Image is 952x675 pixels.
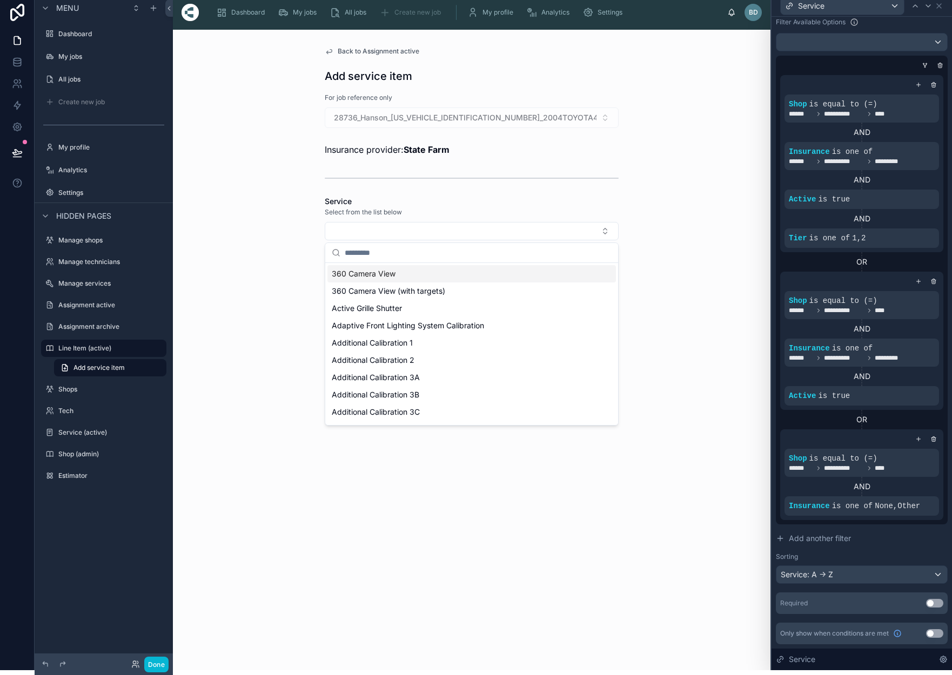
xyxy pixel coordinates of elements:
a: Dashboard [213,3,272,22]
span: is true [818,195,850,204]
div: Required [780,599,808,607]
label: Dashboard [58,30,164,38]
a: Analytics [523,3,577,22]
span: Insurance [789,344,830,353]
span: Adaptive Front Lighting System Calibration [332,320,484,331]
span: Insurance [789,147,830,156]
div: Suggestions [325,263,618,425]
span: Analytics [541,8,569,17]
a: Line Item (active) [41,340,166,357]
span: Active Grille Shutter [332,303,402,314]
label: Line Item (active) [58,344,160,353]
span: is equal to (=) [809,296,877,305]
a: Shops [41,381,166,398]
a: Tech [41,402,166,420]
span: My jobs [293,8,317,17]
label: All jobs [58,75,164,84]
span: Additional Calibration 3C [332,407,420,417]
a: Add service item [54,359,166,376]
a: Back to Assignment active [325,47,419,56]
button: Select Button [325,222,619,240]
span: Additional Calibration 3A [332,372,420,383]
span: Additional Calibration 2 [332,355,414,366]
span: Insurance provider: [325,144,450,155]
a: Settings [579,3,630,22]
span: 360 Camera View [332,268,395,279]
div: AND [785,323,939,334]
span: Dashboard [231,8,265,17]
a: Assignment archive [41,318,166,335]
span: Shop [789,100,807,109]
span: is one of [832,502,873,510]
span: Add another filter [789,533,851,544]
label: Estimator [58,471,164,480]
span: Tier [789,234,807,242]
a: Assignment active [41,296,166,314]
a: Create new job [41,93,166,111]
span: is equal to (=) [809,454,877,463]
label: Sorting [776,552,798,561]
span: , [893,502,897,510]
span: 1 2 [852,234,866,242]
a: My jobs [274,3,324,22]
label: My profile [58,143,164,152]
label: Settings [58,188,164,197]
a: Manage services [41,275,166,292]
span: , [857,234,861,242]
span: Hidden pages [56,211,111,221]
span: None Other [875,502,920,510]
h1: Add service item [325,69,412,84]
label: Manage shops [58,236,164,245]
span: Add service item [73,363,125,372]
div: Service: A -> Z [776,566,947,583]
span: Back to Assignment active [338,47,419,56]
span: Blind Spot Module Alignment [332,424,434,435]
span: Active [789,195,816,204]
span: For job reference only [325,93,392,102]
span: My profile [482,8,513,17]
span: is one of [809,234,850,242]
div: OR [780,256,943,267]
div: AND [785,127,939,138]
span: Settings [598,8,622,17]
span: is true [818,391,850,400]
span: Additional Calibration 1 [332,337,413,348]
span: Service [325,197,352,206]
span: Shop [789,296,807,305]
a: Manage technicians [41,253,166,271]
span: BD [749,8,758,17]
span: Only show when conditions are met [780,629,889,638]
a: All jobs [41,71,166,88]
span: is equal to (=) [809,100,877,109]
button: Done [144,657,169,672]
span: Shop [789,454,807,463]
a: Dashboard [41,25,166,43]
span: Service [789,654,815,665]
div: AND [785,481,939,492]
label: Create new job [58,98,164,106]
label: Shop (admin) [58,450,164,458]
button: Service: A -> Z [776,565,948,584]
label: Assignment archive [58,322,164,331]
a: My profile [41,139,166,156]
div: OR [780,414,943,425]
label: My jobs [58,52,164,61]
div: AND [785,213,939,224]
span: All jobs [345,8,366,17]
label: Tech [58,407,164,415]
button: Add another filter [776,529,948,548]
img: App logo [182,4,199,21]
a: Service (active) [41,424,166,441]
a: Estimator [41,467,166,484]
span: is one of [832,147,873,156]
span: Additional Calibration 3B [332,389,419,400]
a: Analytics [41,161,166,179]
label: Analytics [58,166,164,174]
a: All jobs [326,3,374,22]
a: My jobs [41,48,166,65]
span: Menu [56,3,79,13]
span: Insurance [789,502,830,510]
div: AND [785,174,939,185]
a: Manage shops [41,232,166,249]
label: Service (active) [58,428,164,437]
